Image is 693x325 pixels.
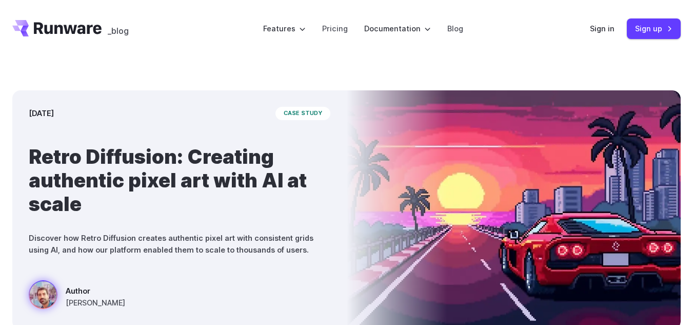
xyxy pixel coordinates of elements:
[322,23,348,34] a: Pricing
[447,23,463,34] a: Blog
[29,145,330,216] h1: Retro Diffusion: Creating authentic pixel art with AI at scale
[275,107,330,120] span: case study
[29,280,125,313] a: a red sports car on a futuristic highway with a sunset and city skyline in the background, styled...
[263,23,306,34] label: Features
[590,23,615,34] a: Sign in
[66,297,125,309] span: [PERSON_NAME]
[627,18,681,39] a: Sign up
[29,107,54,119] time: [DATE]
[108,20,129,36] a: _blog
[29,232,330,256] p: Discover how Retro Diffusion creates authentic pixel art with consistent grids using AI, and how ...
[364,23,431,34] label: Documentation
[12,20,102,36] a: Go to /
[108,27,129,35] span: _blog
[66,285,125,297] span: Author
